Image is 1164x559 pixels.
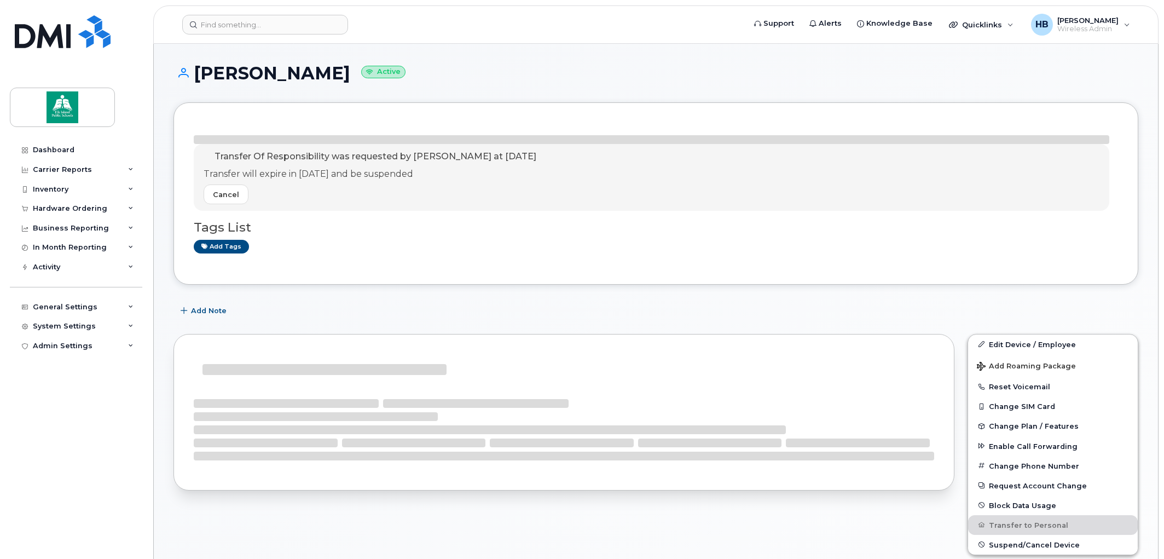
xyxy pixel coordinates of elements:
[968,515,1138,535] button: Transfer to Personal
[968,535,1138,555] button: Suspend/Cancel Device
[968,456,1138,476] button: Change Phone Number
[204,168,536,181] p: Transfer will expire in [DATE] and be suspended
[194,221,1118,234] h3: Tags List
[173,301,236,321] button: Add Note
[989,422,1079,430] span: Change Plan / Features
[968,335,1138,354] a: Edit Device / Employee
[989,540,1080,549] span: Suspend/Cancel Device
[968,476,1138,495] button: Request Account Change
[989,442,1078,450] span: Enable Call Forwarding
[968,436,1138,456] button: Enable Call Forwarding
[173,64,1138,83] h1: [PERSON_NAME]
[968,396,1138,416] button: Change SIM Card
[191,306,227,316] span: Add Note
[968,416,1138,436] button: Change Plan / Features
[213,189,239,200] span: Cancel
[204,185,248,204] button: Cancel
[194,240,249,253] a: Add tags
[977,362,1076,372] span: Add Roaming Package
[968,377,1138,396] button: Reset Voicemail
[215,151,536,162] span: Transfer Of Responsibility was requested by [PERSON_NAME] at [DATE]
[968,495,1138,515] button: Block Data Usage
[361,66,406,78] small: Active
[968,354,1138,377] button: Add Roaming Package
